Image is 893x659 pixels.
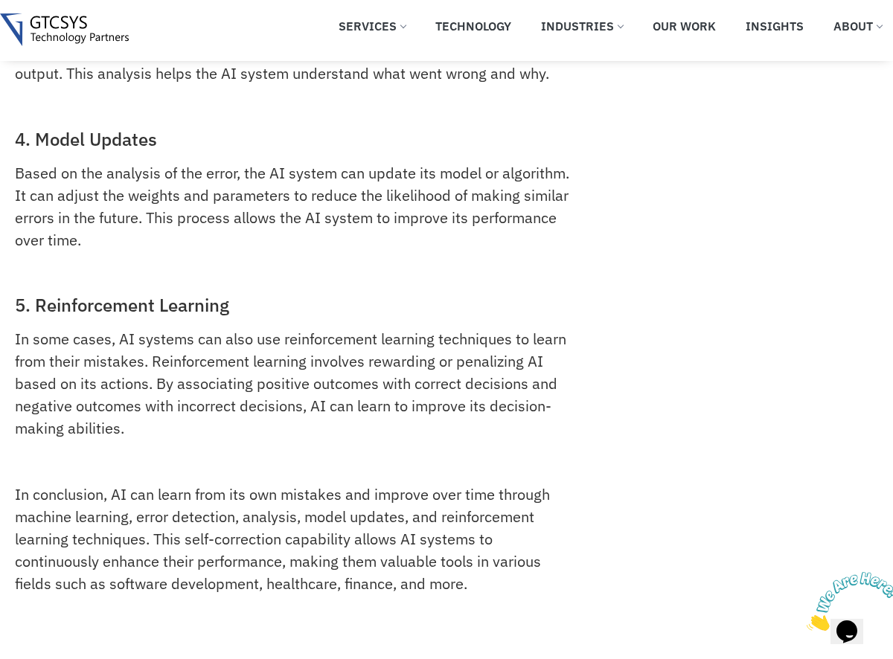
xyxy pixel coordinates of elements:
[6,6,98,65] img: Chat attention grabber
[424,10,522,42] a: Technology
[15,483,572,595] p: In conclusion, AI can learn from its own mistakes and improve over time through machine learning,...
[327,10,417,42] a: Services
[15,328,572,440] p: In some cases, AI systems can also use reinforcement learning techniques to learn from their mist...
[15,129,572,150] h2: 4. Model Updates
[15,162,572,251] p: Based on the analysis of the error, the AI system can update its model or algorithm. It can adjus...
[801,566,893,637] iframe: chat widget
[530,10,634,42] a: Industries
[822,10,893,42] a: About
[641,10,727,42] a: Our Work
[734,10,815,42] a: Insights
[15,295,572,316] h2: 5. Reinforcement Learning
